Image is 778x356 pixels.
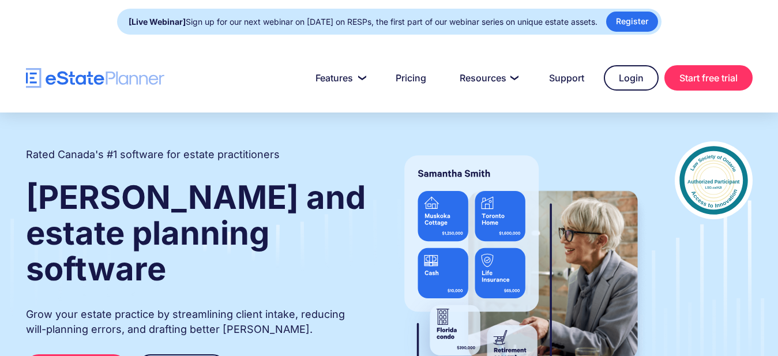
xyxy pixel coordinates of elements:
a: Login [604,65,659,91]
a: home [26,68,164,88]
a: Support [535,66,598,89]
strong: [PERSON_NAME] and estate planning software [26,178,366,288]
a: Register [606,12,658,32]
a: Features [302,66,376,89]
a: Resources [446,66,529,89]
div: Sign up for our next webinar on [DATE] on RESPs, the first part of our webinar series on unique e... [129,14,597,30]
p: Grow your estate practice by streamlining client intake, reducing will-planning errors, and draft... [26,307,367,337]
a: Pricing [382,66,440,89]
a: Start free trial [664,65,753,91]
strong: [Live Webinar] [129,17,186,27]
h2: Rated Canada's #1 software for estate practitioners [26,147,280,162]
